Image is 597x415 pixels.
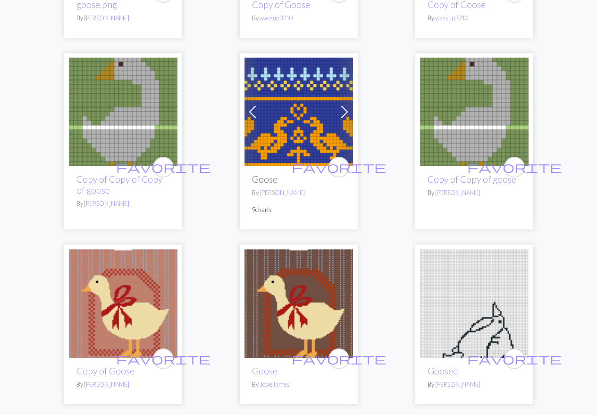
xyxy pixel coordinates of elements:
a: Goosed [428,365,458,376]
i: favourite [467,349,562,368]
span: favorite [292,160,386,174]
img: Goosed [420,249,529,358]
a: [PERSON_NAME] [84,14,129,22]
img: Goose [69,249,177,358]
a: Goose [69,298,177,307]
span: favorite [467,160,562,174]
span: favorite [116,160,210,174]
a: [PERSON_NAME] [260,189,305,196]
img: goose [69,58,177,166]
p: By [76,14,170,23]
i: favourite [116,349,210,368]
a: [PERSON_NAME] [435,381,480,388]
p: 9 charts [252,205,345,214]
a: [PERSON_NAME] [84,200,129,207]
span: favorite [292,351,386,366]
img: Goose [244,58,353,166]
i: favourite [116,158,210,177]
button: favourite [504,348,525,369]
a: Goosed [420,298,529,307]
a: goose [69,106,177,115]
button: favourite [504,157,525,178]
p: By [428,14,521,23]
h2: Goose [252,174,345,185]
p: By [252,188,345,197]
button: favourite [153,157,174,178]
p: By [252,14,345,23]
span: favorite [467,351,562,366]
a: wassup3210 [435,14,468,22]
a: goose [420,106,529,115]
button: favourite [328,348,349,369]
a: Copy of Goose [76,365,135,376]
a: Goose [244,298,353,307]
p: By [252,380,345,389]
i: favourite [292,349,386,368]
button: favourite [328,157,349,178]
p: By [76,199,170,208]
img: goose [420,58,529,166]
a: Copy of Copy of goose [428,174,516,185]
a: JosieJames [260,381,289,388]
p: By [428,380,521,389]
a: [PERSON_NAME] [435,189,480,196]
a: wassup3210 [260,14,293,22]
button: favourite [153,348,174,369]
img: Goose [244,249,353,358]
a: Goose [244,106,353,115]
i: favourite [467,158,562,177]
p: By [76,380,170,389]
a: [PERSON_NAME] [84,381,129,388]
span: favorite [116,351,210,366]
i: favourite [292,158,386,177]
a: Copy of Copy of Copy of goose [76,174,162,195]
a: Goose [252,365,277,376]
p: By [428,188,521,197]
